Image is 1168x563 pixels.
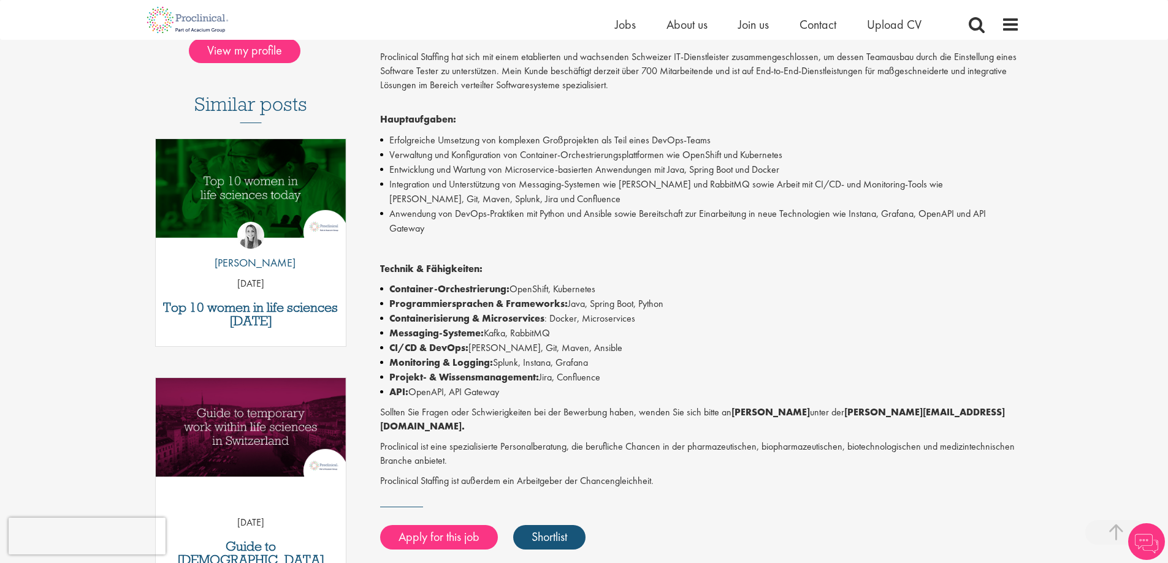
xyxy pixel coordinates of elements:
img: Top 10 women in life sciences today [156,139,346,238]
a: Link to a post [156,378,346,486]
li: Java, Spring Boot, Python [380,297,1020,311]
li: Entwicklung und Wartung von Microservice-basierten Anwendungen mit Java, Spring Boot und Docker [380,162,1020,177]
div: Job description [380,50,1020,488]
strong: Containerisierung & Microservices [389,312,544,325]
a: Apply for this job [380,525,498,550]
li: Erfolgreiche Umsetzung von komplexen Großprojekten als Teil eines DevOps-Teams [380,133,1020,148]
li: Integration und Unterstützung von Messaging-Systemen wie [PERSON_NAME] und RabbitMQ sowie Arbeit ... [380,177,1020,206]
strong: Messaging-Systeme: [389,327,484,339]
p: Proclinical Staffing hat sich mit einem etablierten und wachsenden Schweizer IT-Dienstleister zus... [380,50,1020,106]
strong: Programmiersprachen & Frameworks: [389,297,568,310]
a: Link to a post [156,139,346,247]
p: [PERSON_NAME] [205,255,296,271]
strong: Projekt- & Wissensmanagement: [389,371,539,384]
strong: [PERSON_NAME][EMAIL_ADDRESS][DOMAIN_NAME]. [380,406,1005,433]
a: Hannah Burke [PERSON_NAME] [205,222,296,277]
strong: Container-Orchestrierung: [389,282,510,295]
p: Proclinical Staffing ist außerdem ein Arbeitgeber der Chancengleichheit. [380,474,1020,488]
li: [PERSON_NAME], Git, Maven, Ansible [380,341,1020,355]
strong: CI/CD & DevOps: [389,341,468,354]
p: Sollten Sie Fragen oder Schwierigkeiten bei der Bewerbung haben, wenden Sie sich bitte an unter der [380,406,1020,434]
p: [DATE] [156,516,346,530]
img: Hannah Burke [237,222,264,249]
h3: Similar posts [194,94,307,123]
li: Splunk, Instana, Grafana [380,355,1020,370]
p: Proclinical ist eine spezialisierte Personalberatung, die berufliche Chancen in der pharmazeutisc... [380,440,1020,468]
li: OpenShift, Kubernetes [380,282,1020,297]
a: Upload CV [867,17,922,32]
a: View my profile [189,41,313,57]
li: Verwaltung und Konfiguration von Container-Orchestrierungsplattformen wie OpenShift und Kubernetes [380,148,1020,162]
iframe: reCAPTCHA [9,518,166,554]
span: View my profile [189,39,300,63]
img: Chatbot [1128,523,1165,560]
strong: Hauptaufgaben: [380,113,456,126]
li: : Docker, Microservices [380,311,1020,326]
li: Kafka, RabbitMQ [380,326,1020,341]
strong: API: [389,385,408,398]
a: Top 10 women in life sciences [DATE] [162,301,340,328]
li: Anwendung von DevOps-Praktiken mit Python und Ansible sowie Bereitschaft zur Einarbeitung in neue... [380,206,1020,236]
strong: Technik & Fähigkeiten: [380,262,483,275]
a: Contact [800,17,836,32]
a: Jobs [615,17,636,32]
li: OpenAPI, API Gateway [380,385,1020,399]
a: Join us [738,17,769,32]
strong: [PERSON_NAME] [731,406,810,418]
a: Shortlist [513,525,586,550]
a: About us [666,17,708,32]
strong: Monitoring & Logging: [389,356,493,369]
li: Jira, Confluence [380,370,1020,385]
p: [DATE] [156,277,346,291]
